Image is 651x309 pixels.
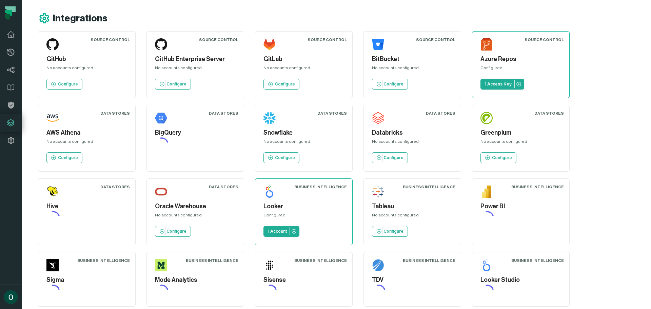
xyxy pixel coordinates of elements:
a: Configure [263,79,299,90]
h5: GitLab [263,55,344,64]
h5: Azure Repos [480,55,561,64]
p: Configure [58,81,78,87]
h5: Databricks [372,128,453,137]
img: GitHub [46,38,59,51]
div: Business Intelligence [186,258,238,263]
img: BitBucket [372,38,384,51]
div: No accounts configured [372,139,453,147]
div: Source Control [416,37,455,42]
h5: Sisense [263,275,344,285]
div: Business Intelligence [403,258,455,263]
h5: BitBucket [372,55,453,64]
a: Configure [46,152,82,163]
h5: Tableau [372,202,453,211]
div: Data Stores [426,111,455,116]
a: Configure [155,79,191,90]
p: Configure [166,229,186,234]
p: Configure [383,229,403,234]
p: Configure [383,155,403,160]
h5: BigQuery [155,128,236,137]
h5: Greenplum [480,128,561,137]
img: Databricks [372,112,384,124]
div: Source Control [199,37,238,42]
p: Configure [58,155,78,160]
div: No accounts configured [480,139,561,147]
p: 1 Access Key [485,81,512,87]
img: Tableau [372,186,384,198]
a: Configure [155,226,191,237]
a: Configure [372,152,408,163]
p: Configure [166,81,186,87]
div: No accounts configured [263,139,344,147]
img: Sisense [263,259,276,271]
div: No accounts configured [155,212,236,220]
div: Configured [263,212,344,220]
img: Greenplum [480,112,493,124]
div: Data Stores [317,111,347,116]
h1: Integrations [53,13,107,24]
img: Oracle Warehouse [155,186,167,198]
h5: Sigma [46,275,127,285]
a: Configure [372,226,408,237]
div: Source Control [308,37,347,42]
h5: Looker [263,202,344,211]
div: Data Stores [209,111,238,116]
h5: GitHub Enterprise Server [155,55,236,64]
img: Hive [46,186,59,198]
div: Business Intelligence [403,184,455,190]
div: Business Intelligence [511,184,564,190]
div: No accounts configured [46,139,127,147]
p: Configure [275,155,295,160]
div: Business Intelligence [511,258,564,263]
a: 1 Access Key [480,79,524,90]
div: Data Stores [100,184,130,190]
a: Configure [263,152,299,163]
img: avatar of Oren Lasko [4,290,18,304]
p: Configure [383,81,403,87]
div: No accounts configured [155,65,236,73]
p: Configure [492,155,512,160]
img: Snowflake [263,112,276,124]
h5: Oracle Warehouse [155,202,236,211]
p: Configure [275,81,295,87]
h5: Mode Analytics [155,275,236,285]
div: Configured [480,65,561,73]
img: AWS Athena [46,112,59,124]
h5: GitHub [46,55,127,64]
img: Azure Repos [480,38,493,51]
img: Looker [263,186,276,198]
h5: Looker Studio [480,275,561,285]
p: 1 Account [268,229,287,234]
div: No accounts configured [372,65,453,73]
h5: AWS Athena [46,128,127,137]
div: No accounts configured [263,65,344,73]
img: Looker Studio [480,259,493,271]
div: Source Control [91,37,130,42]
h5: Hive [46,202,127,211]
img: GitHub Enterprise Server [155,38,167,51]
div: Source Control [525,37,564,42]
img: Power BI [480,186,493,198]
div: Business Intelligence [77,258,130,263]
a: 1 Account [263,226,299,237]
div: No accounts configured [46,65,127,73]
img: GitLab [263,38,276,51]
div: No accounts configured [372,212,453,220]
div: Data Stores [209,184,238,190]
img: Mode Analytics [155,259,167,271]
h5: Power BI [480,202,561,211]
a: Configure [480,152,516,163]
div: Data Stores [534,111,564,116]
a: Configure [372,79,408,90]
a: Configure [46,79,82,90]
h5: Snowflake [263,128,344,137]
div: Business Intelligence [294,184,347,190]
div: Data Stores [100,111,130,116]
h5: TDV [372,275,453,285]
img: TDV [372,259,384,271]
img: BigQuery [155,112,167,124]
img: Sigma [46,259,59,271]
div: Business Intelligence [294,258,347,263]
